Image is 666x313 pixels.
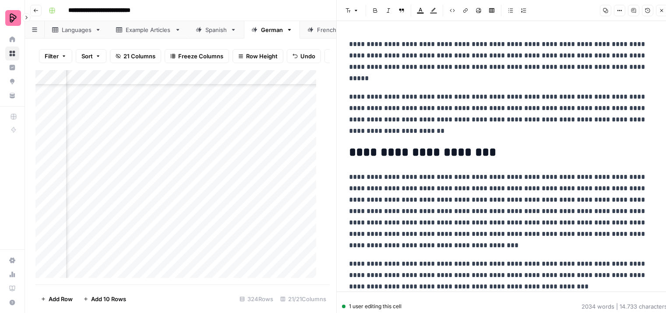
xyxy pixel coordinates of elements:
div: French [317,25,337,34]
a: Your Data [5,89,19,103]
span: Sort [81,52,93,60]
div: 324 Rows [236,292,277,306]
div: Languages [62,25,92,34]
button: Freeze Columns [165,49,229,63]
a: Spanish [188,21,244,39]
button: Sort [76,49,106,63]
span: Add 10 Rows [91,295,126,303]
button: Add Row [35,292,78,306]
div: German [261,25,283,34]
a: German [244,21,300,39]
span: Add Row [49,295,73,303]
a: Languages [45,21,109,39]
a: Home [5,32,19,46]
a: Example Articles [109,21,188,39]
span: Filter [45,52,59,60]
a: Browse [5,46,19,60]
div: Spanish [205,25,227,34]
a: Opportunities [5,75,19,89]
div: Example Articles [126,25,171,34]
button: Row Height [233,49,283,63]
img: Preply Logo [5,10,21,26]
span: Undo [300,52,315,60]
a: Settings [5,253,19,267]
a: Insights [5,60,19,75]
a: Learning Hub [5,281,19,295]
button: Help + Support [5,295,19,309]
button: 21 Columns [110,49,161,63]
div: 21/21 Columns [277,292,330,306]
a: French [300,21,354,39]
button: Undo [287,49,321,63]
button: Workspace: Preply [5,7,19,29]
a: Usage [5,267,19,281]
div: 1 user editing this cell [342,302,402,310]
span: 21 Columns [123,52,155,60]
span: Row Height [246,52,278,60]
button: Filter [39,49,72,63]
button: Add 10 Rows [78,292,131,306]
span: Freeze Columns [178,52,223,60]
